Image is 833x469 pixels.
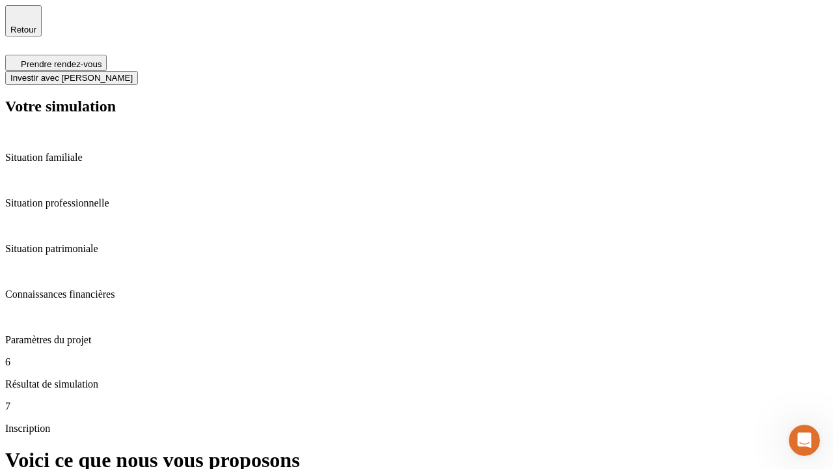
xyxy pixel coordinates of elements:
[21,59,102,69] span: Prendre rendez-vous
[10,25,36,35] span: Retour
[789,425,820,456] iframe: Intercom live chat
[5,423,828,434] p: Inscription
[5,289,828,300] p: Connaissances financières
[5,152,828,163] p: Situation familiale
[5,5,42,36] button: Retour
[5,378,828,390] p: Résultat de simulation
[5,71,138,85] button: Investir avec [PERSON_NAME]
[5,55,107,71] button: Prendre rendez-vous
[5,401,828,412] p: 7
[5,197,828,209] p: Situation professionnelle
[5,243,828,255] p: Situation patrimoniale
[5,334,828,346] p: Paramètres du projet
[10,73,133,83] span: Investir avec [PERSON_NAME]
[5,98,828,115] h2: Votre simulation
[5,356,828,368] p: 6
